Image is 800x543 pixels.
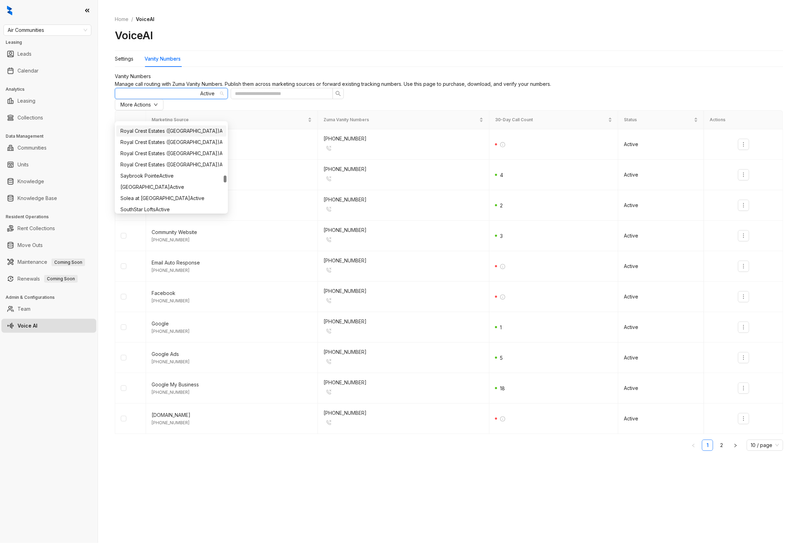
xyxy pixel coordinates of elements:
span: Zuma Vanity Numbers [324,117,478,123]
li: Knowledge [1,174,96,188]
span: Royal Crest Estates ([GEOGRAPHIC_DATA]) [120,161,220,167]
li: Move Outs [1,238,96,252]
a: Home [113,15,130,23]
span: VoiceAI [136,16,154,22]
span: Active [624,416,638,421]
span: more [741,142,746,147]
div: 5 [495,354,503,362]
span: SouthStar Lofts [120,206,155,212]
span: Saybrook Pointe [120,173,159,179]
li: Next Page [730,440,741,451]
li: Rent Collections [1,221,96,235]
span: more [741,172,746,178]
span: Royal Crest Estates ([GEOGRAPHIC_DATA]) [120,150,220,156]
a: Voice AI [18,319,37,333]
li: Leads [1,47,96,61]
div: Google [152,320,312,328]
li: 1 [702,440,713,451]
span: Active [159,173,174,178]
span: Active [624,233,638,238]
div: Settings [115,55,133,63]
span: Active [220,151,234,156]
th: Status [618,111,704,129]
div: 18 [495,385,505,392]
div: [PHONE_NUMBER] [152,328,312,335]
div: [PHONE_NUMBER] [152,206,312,213]
div: [PHONE_NUMBER] [152,389,312,396]
div: 1 [495,324,502,331]
span: Active [220,162,234,167]
span: Marketing Source [152,117,306,123]
span: Air Communities [8,25,87,35]
a: Leads [18,47,32,61]
button: More Actionsdown [115,99,164,110]
span: Coming Soon [44,275,78,283]
button: left [688,440,699,451]
div: [PHONE_NUMBER] [324,196,484,204]
div: 2 [495,202,503,209]
span: Active [624,355,638,360]
a: 1 [702,440,713,451]
span: more [741,385,746,391]
span: left [691,444,696,448]
div: [PHONE_NUMBER] [324,226,484,234]
div: Google My Business [152,381,312,389]
span: 1045 on the Park Apartment Homes [119,90,200,96]
th: Marketing Source [146,111,318,129]
h3: Admin & Configurations [6,294,98,301]
h3: Resident Operations [6,214,98,220]
div: [DOMAIN_NAME] [152,411,312,419]
li: Team [1,302,96,316]
a: Move Outs [18,238,43,252]
a: Team [18,302,30,316]
span: down [154,103,158,107]
li: 2 [716,440,727,451]
li: Previous Page [688,440,699,451]
span: more [741,233,746,239]
div: Vanity Numbers [115,73,783,80]
div: Email Auto Response [152,259,312,267]
a: RenewalsComing Soon [18,272,78,286]
div: Vanity Numbers [145,55,181,63]
img: logo [7,6,12,15]
th: 30-Day Call Count [489,111,618,129]
h3: Analytics [6,86,98,92]
div: 3 [495,232,503,240]
span: Active [220,140,234,145]
div: [PHONE_NUMBER] [324,165,484,173]
span: right [733,444,738,448]
div: Bing [152,198,312,206]
th: Zuma Vanity Numbers [318,111,489,129]
a: Rent Collections [18,221,55,235]
a: Knowledge [18,174,44,188]
div: 4 [495,171,503,179]
h2: VoiceAI [115,29,153,42]
li: Leasing [1,94,96,108]
li: Units [1,158,96,172]
a: Communities [18,141,47,155]
li: Knowledge Base [1,191,96,205]
span: more [741,355,746,360]
span: Active [624,142,638,147]
span: 30-Day Call Count [495,117,607,123]
span: Active [624,386,638,391]
div: Google Ads [152,350,312,358]
span: Solea at [GEOGRAPHIC_DATA] [120,195,190,201]
span: more [741,263,746,269]
span: Active [170,185,184,190]
div: Community Website [152,228,312,236]
div: Facebook [152,289,312,297]
h3: Data Management [6,133,98,139]
span: Royal Crest Estates ([GEOGRAPHIC_DATA]) [120,139,220,145]
li: Voice AI [1,319,96,333]
div: [PHONE_NUMBER] [324,348,484,356]
div: [PHONE_NUMBER] [324,257,484,264]
a: Collections [18,111,43,125]
span: more [741,416,746,421]
span: Active [624,294,638,299]
a: Leasing [18,94,35,108]
span: search [335,91,341,96]
li: Renewals [1,272,96,286]
div: Manage call routing with Zuma Vanity Numbers. Publish them across marketing sources or forward ex... [115,80,783,88]
div: [PHONE_NUMBER] [324,318,484,325]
